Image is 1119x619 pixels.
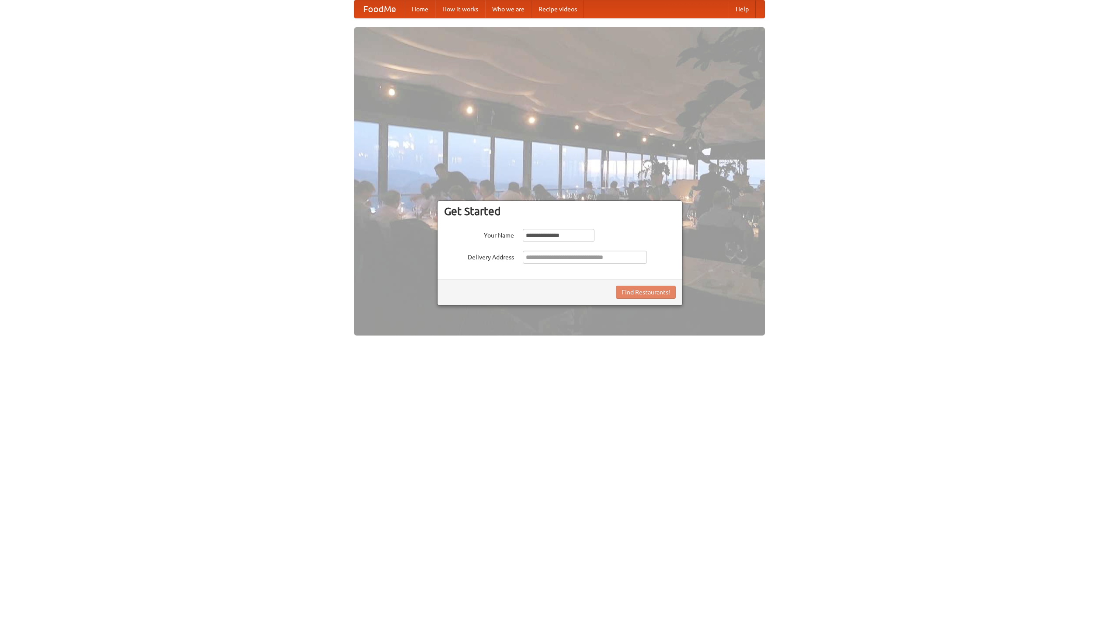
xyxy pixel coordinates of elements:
a: Home [405,0,435,18]
a: How it works [435,0,485,18]
a: FoodMe [354,0,405,18]
h3: Get Started [444,205,676,218]
label: Delivery Address [444,251,514,262]
button: Find Restaurants! [616,286,676,299]
label: Your Name [444,229,514,240]
a: Recipe videos [532,0,584,18]
a: Help [729,0,756,18]
a: Who we are [485,0,532,18]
